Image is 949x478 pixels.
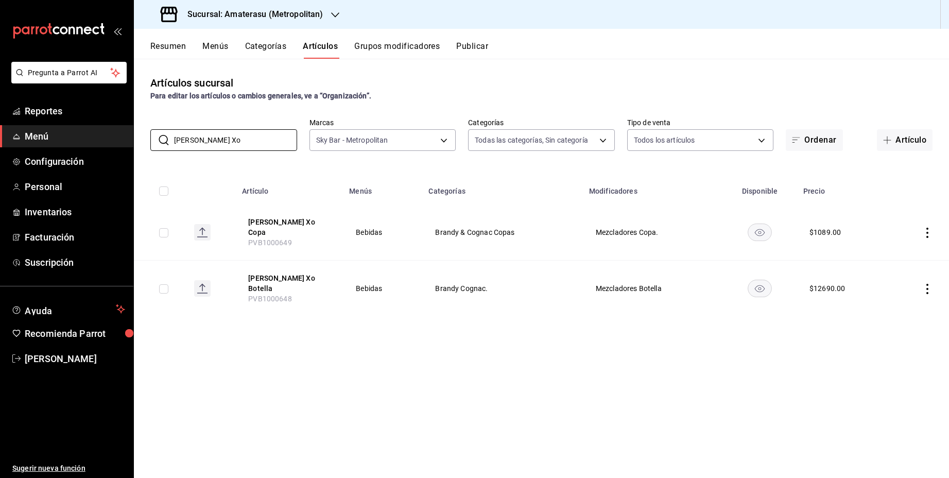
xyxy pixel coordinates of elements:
[25,303,112,315] span: Ayuda
[248,273,331,294] button: edit-product-location
[634,135,695,145] span: Todos los artículos
[179,8,323,21] h3: Sucursal: Amaterasu (Metropolitan)
[786,129,842,151] button: Ordenar
[25,104,125,118] span: Reportes
[174,130,297,150] input: Buscar artículo
[25,352,125,366] span: [PERSON_NAME]
[797,172,889,204] th: Precio
[25,180,125,194] span: Personal
[748,224,772,241] button: availability-product
[748,280,772,297] button: availability-product
[25,255,125,269] span: Suscripción
[248,238,292,247] span: PVB1000649
[236,172,343,204] th: Artículo
[25,129,125,143] span: Menú
[722,172,797,204] th: Disponible
[456,41,488,59] button: Publicar
[877,129,933,151] button: Artículo
[25,155,125,168] span: Configuración
[113,27,122,35] button: open_drawer_menu
[150,92,371,100] strong: Para editar los artículos o cambios generales, ve a “Organización”.
[25,230,125,244] span: Facturación
[248,295,292,303] span: PVB1000648
[7,75,127,86] a: Pregunta a Parrot AI
[356,229,409,236] span: Bebidas
[150,41,186,59] button: Resumen
[435,229,570,236] span: Brandy & Cognac Copas
[354,41,440,59] button: Grupos modificadores
[28,67,111,78] span: Pregunta a Parrot AI
[248,217,331,237] button: edit-product-location
[202,41,228,59] button: Menús
[468,119,615,126] label: Categorías
[596,285,710,292] span: Mezcladores Botella
[245,41,287,59] button: Categorías
[303,41,338,59] button: Artículos
[809,283,845,294] div: $ 12690.00
[809,227,841,237] div: $ 1089.00
[150,75,233,91] div: Artículos sucursal
[596,229,710,236] span: Mezcladores Copa.
[922,228,933,238] button: actions
[25,205,125,219] span: Inventarios
[435,285,570,292] span: Brandy Cognac.
[25,327,125,340] span: Recomienda Parrot
[11,62,127,83] button: Pregunta a Parrot AI
[422,172,582,204] th: Categorías
[922,284,933,294] button: actions
[356,285,409,292] span: Bebidas
[309,119,456,126] label: Marcas
[343,172,422,204] th: Menús
[150,41,949,59] div: navigation tabs
[475,135,588,145] span: Todas las categorías, Sin categoría
[583,172,722,204] th: Modificadores
[627,119,774,126] label: Tipo de venta
[12,463,125,474] span: Sugerir nueva función
[316,135,388,145] span: Sky Bar - Metropolitan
